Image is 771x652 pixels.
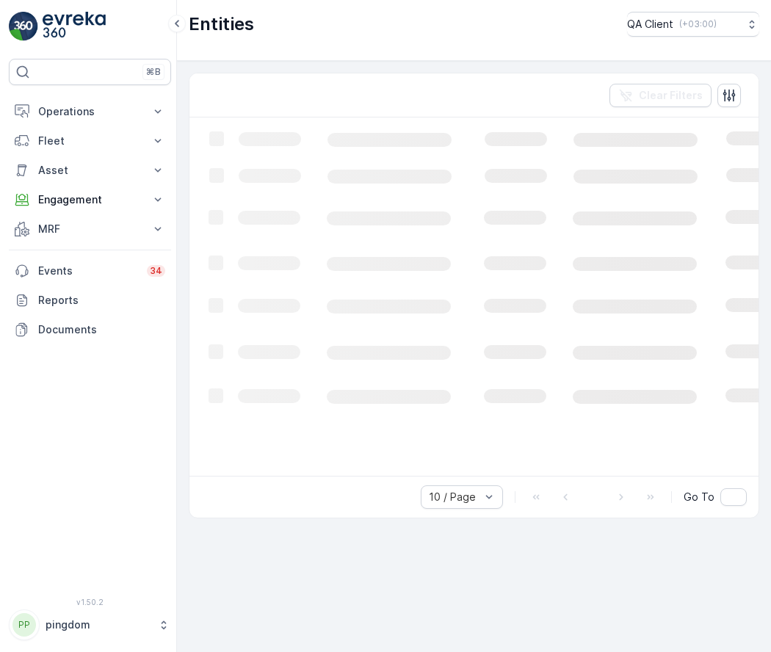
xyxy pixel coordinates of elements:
p: MRF [38,222,142,236]
a: Documents [9,315,171,344]
span: Go To [684,490,714,504]
div: PP [12,613,36,637]
button: QA Client(+03:00) [627,12,759,37]
p: Engagement [38,192,142,207]
button: Engagement [9,185,171,214]
button: PPpingdom [9,609,171,640]
p: Clear Filters [639,88,703,103]
img: logo_light-DOdMpM7g.png [43,12,106,41]
p: Fleet [38,134,142,148]
button: MRF [9,214,171,244]
button: Operations [9,97,171,126]
span: v 1.50.2 [9,598,171,606]
img: logo [9,12,38,41]
p: Entities [189,12,254,36]
button: Asset [9,156,171,185]
p: Asset [38,163,142,178]
p: Operations [38,104,142,119]
p: ⌘B [146,66,161,78]
a: Reports [9,286,171,315]
p: QA Client [627,17,673,32]
p: pingdom [46,617,151,632]
a: Events34 [9,256,171,286]
p: 34 [150,265,162,277]
p: Events [38,264,138,278]
button: Fleet [9,126,171,156]
p: Documents [38,322,165,337]
button: Clear Filters [609,84,712,107]
p: Reports [38,293,165,308]
p: ( +03:00 ) [679,18,717,30]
